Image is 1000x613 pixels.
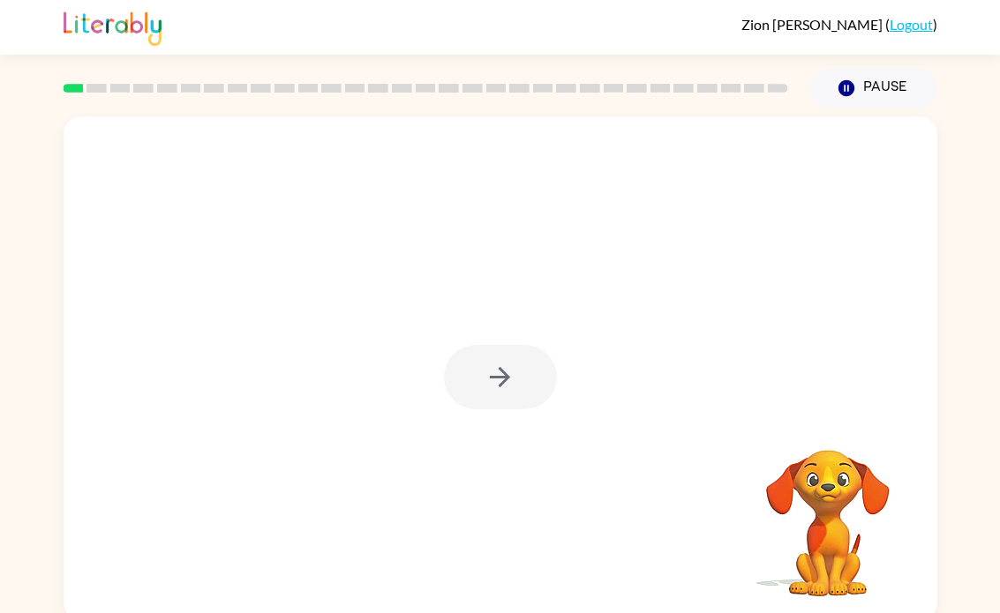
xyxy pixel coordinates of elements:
span: Zion [PERSON_NAME] [741,16,885,33]
button: Pause [809,68,937,108]
a: Logout [890,16,933,33]
img: Literably [64,7,162,46]
div: ( ) [741,16,937,33]
video: Your browser must support playing .mp4 files to use Literably. Please try using another browser. [740,422,916,599]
